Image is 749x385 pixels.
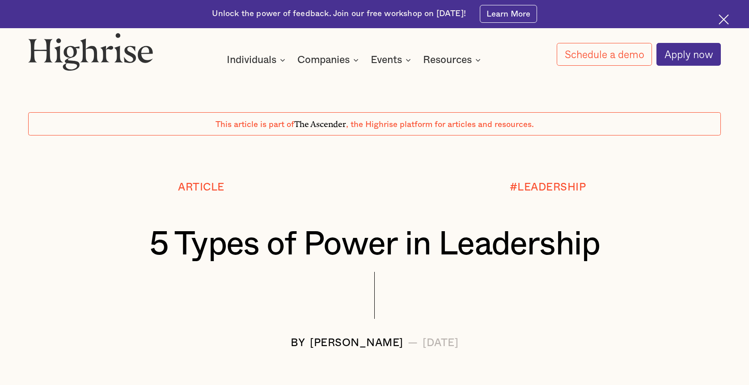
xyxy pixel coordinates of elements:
[297,55,361,65] div: Companies
[423,338,458,349] div: [DATE]
[227,55,288,65] div: Individuals
[57,226,692,263] h1: 5 Types of Power in Leadership
[423,55,483,65] div: Resources
[480,5,537,23] a: Learn More
[371,55,414,65] div: Events
[310,338,403,349] div: [PERSON_NAME]
[297,55,350,65] div: Companies
[557,43,652,66] a: Schedule a demo
[216,120,294,129] span: This article is part of
[408,338,418,349] div: —
[227,55,276,65] div: Individuals
[510,182,586,194] div: #LEADERSHIP
[423,55,472,65] div: Resources
[346,120,534,129] span: , the Highrise platform for articles and resources.
[294,118,346,127] span: The Ascender
[212,8,466,20] div: Unlock the power of feedback. Join our free workshop on [DATE]!
[371,55,402,65] div: Events
[656,43,721,66] a: Apply now
[719,14,729,25] img: Cross icon
[28,33,153,71] img: Highrise logo
[291,338,305,349] div: BY
[178,182,224,194] div: Article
